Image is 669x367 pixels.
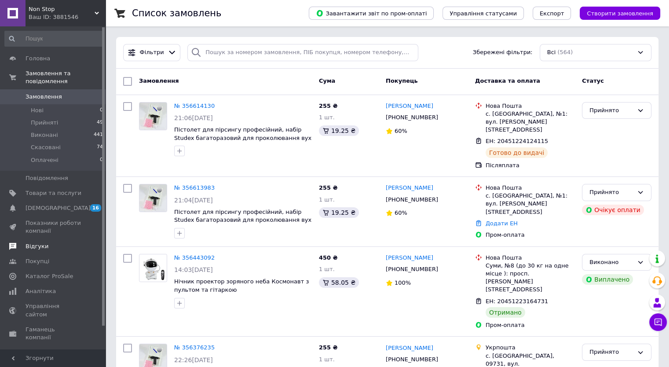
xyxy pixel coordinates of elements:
[582,205,644,215] div: Очікує оплати
[386,77,418,84] span: Покупець
[174,184,215,191] a: № 356613983
[26,55,50,62] span: Головна
[587,10,653,17] span: Створити замовлення
[589,106,633,115] div: Прийнято
[26,302,81,318] span: Управління сайтом
[26,326,81,341] span: Гаманець компанії
[97,143,103,151] span: 74
[31,143,61,151] span: Скасовані
[319,266,335,272] span: 1 шт.
[386,254,433,262] a: [PERSON_NAME]
[540,10,564,17] span: Експорт
[26,93,62,101] span: Замовлення
[589,258,633,267] div: Виконано
[31,156,58,164] span: Оплачені
[395,128,407,134] span: 60%
[557,49,573,55] span: (564)
[26,287,56,295] span: Аналітика
[94,131,103,139] span: 441
[486,220,518,227] a: Додати ЕН
[571,10,660,16] a: Створити замовлення
[174,103,215,109] a: № 356614130
[26,349,48,356] span: Маркет
[486,184,575,192] div: Нова Пошта
[26,70,106,85] span: Замовлення та повідомлення
[649,313,667,331] button: Чат з покупцем
[486,147,548,158] div: Готово до видачі
[319,196,335,203] span: 1 шт.
[486,231,575,239] div: Пром-оплата
[139,77,179,84] span: Замовлення
[26,219,81,235] span: Показники роботи компанії
[174,254,215,261] a: № 356443092
[486,344,575,352] div: Укрпошта
[589,188,633,197] div: Прийнято
[174,114,213,121] span: 21:06[DATE]
[174,356,213,363] span: 22:26[DATE]
[486,262,575,294] div: Суми, №8 (до 30 кг на одне місце ): просп. [PERSON_NAME][STREET_ADDRESS]
[442,7,524,20] button: Управління статусами
[174,278,309,293] a: Нічник проектор зоряного неба Космонавт з пультом та гітаркою
[319,77,335,84] span: Cума
[26,242,48,250] span: Відгуки
[174,266,213,273] span: 14:03[DATE]
[319,103,338,109] span: 255 ₴
[309,7,434,20] button: Завантажити звіт по пром-оплаті
[582,274,633,285] div: Виплачено
[174,209,311,231] a: Пістолет для пірсингу професійний, набір Studex багаторазовий для проколювання вух з сережками
[386,102,433,110] a: [PERSON_NAME]
[31,119,58,127] span: Прийняті
[486,307,525,318] div: Отримано
[187,44,418,61] input: Пошук за номером замовлення, ПІБ покупця, номером телефону, Email, номером накладної
[486,192,575,216] div: с. [GEOGRAPHIC_DATA], №1: вул. [PERSON_NAME][STREET_ADDRESS]
[486,138,548,144] span: ЕН: 20451224124115
[100,156,103,164] span: 0
[319,254,338,261] span: 450 ₴
[139,184,167,212] img: Фото товару
[547,48,556,57] span: Всі
[29,5,95,13] span: Non Stop
[140,48,164,57] span: Фільтри
[174,197,213,204] span: 21:04[DATE]
[139,254,167,282] a: Фото товару
[174,344,215,351] a: № 356376235
[533,7,571,20] button: Експорт
[582,77,604,84] span: Статус
[97,119,103,127] span: 49
[384,354,440,365] div: [PHONE_NUMBER]
[100,106,103,114] span: 0
[316,9,427,17] span: Завантажити звіт по пром-оплаті
[319,125,359,136] div: 19.25 ₴
[395,279,411,286] span: 100%
[4,31,104,47] input: Пошук
[450,10,517,17] span: Управління статусами
[384,264,440,275] div: [PHONE_NUMBER]
[475,77,540,84] span: Доставка та оплата
[384,194,440,206] div: [PHONE_NUMBER]
[386,184,433,192] a: [PERSON_NAME]
[319,356,335,363] span: 1 шт.
[174,126,311,149] a: Пістолет для пірсингу професійний, набір Studex багаторазовий для проколювання вух з сережками
[26,204,91,212] span: [DEMOGRAPHIC_DATA]
[486,102,575,110] div: Нова Пошта
[486,110,575,134] div: с. [GEOGRAPHIC_DATA], №1: вул. [PERSON_NAME][STREET_ADDRESS]
[90,204,101,212] span: 16
[26,257,49,265] span: Покупці
[139,102,167,130] a: Фото товару
[26,272,73,280] span: Каталог ProSale
[486,254,575,262] div: Нова Пошта
[486,161,575,169] div: Післяплата
[486,298,548,305] span: ЕН: 20451223164731
[473,48,533,57] span: Збережені фільтри:
[319,184,338,191] span: 255 ₴
[319,207,359,218] div: 19.25 ₴
[139,254,167,282] img: Фото товару
[26,189,81,197] span: Товари та послуги
[395,209,407,216] span: 60%
[31,106,44,114] span: Нові
[26,174,68,182] span: Повідомлення
[319,277,359,288] div: 58.05 ₴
